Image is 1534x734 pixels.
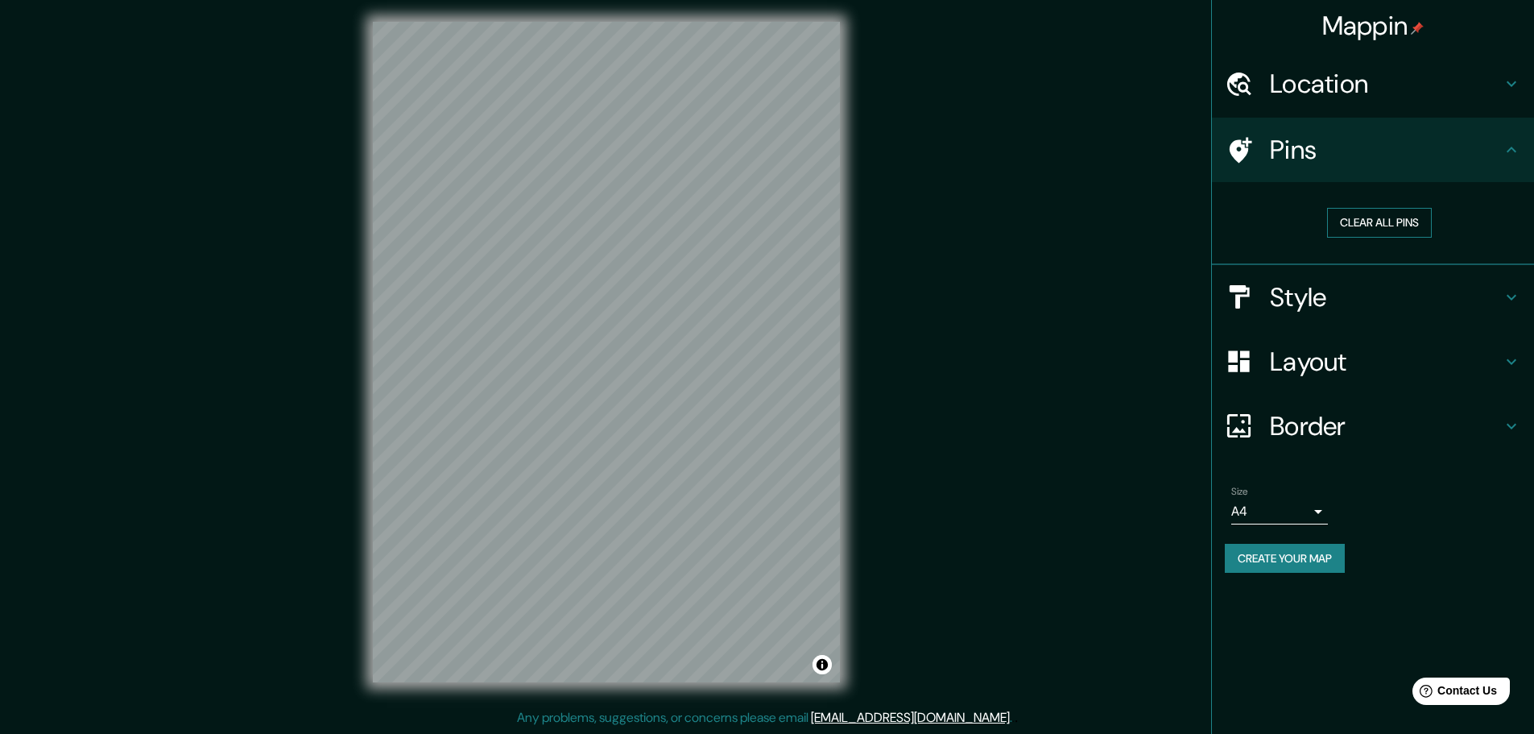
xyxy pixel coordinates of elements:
div: A4 [1231,499,1328,525]
div: Pins [1212,118,1534,182]
div: Style [1212,265,1534,330]
h4: Mappin [1322,10,1424,42]
div: . [1012,708,1015,728]
button: Create your map [1225,544,1345,574]
iframe: Help widget launcher [1391,671,1516,716]
div: . [1015,708,1018,728]
div: Location [1212,52,1534,116]
div: Border [1212,394,1534,458]
img: pin-icon.png [1411,22,1424,35]
h4: Border [1270,410,1502,442]
h4: Layout [1270,346,1502,378]
h4: Pins [1270,134,1502,166]
button: Toggle attribution [812,655,832,674]
button: Clear all pins [1327,208,1432,238]
h4: Location [1270,68,1502,100]
div: Layout [1212,330,1534,394]
h4: Style [1270,281,1502,313]
p: Any problems, suggestions, or concerns please email . [517,708,1012,728]
canvas: Map [373,22,840,682]
a: [EMAIL_ADDRESS][DOMAIN_NAME] [811,709,1010,726]
label: Size [1231,484,1248,498]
